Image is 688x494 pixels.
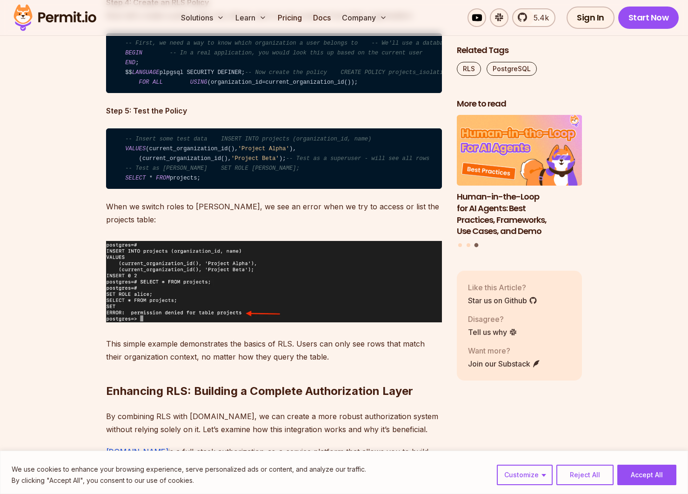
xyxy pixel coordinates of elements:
[106,33,442,93] code: ; $$ plpgsql SECURITY DEFINER; (organization_id current_organization_id());
[106,337,442,363] p: This simple example demonstrates the basics of RLS. Users can only see rows that match their orga...
[106,241,442,322] img: image.png
[262,79,265,86] span: =
[468,314,517,325] p: Disagree?
[139,79,149,86] span: FOR
[556,465,614,485] button: Reject All
[245,69,515,76] span: -- Now create the policy CREATE POLICY projects_isolation_policy ON projects
[125,50,142,56] span: BEGIN
[106,106,187,115] strong: Step 5: Test the Policy
[457,62,481,76] a: RLS
[338,8,391,27] button: Company
[512,8,555,27] a: 5.4k
[457,191,582,237] h3: Human-in-the-Loop for AI Agents: Best Practices, Frameworks, Use Cases, and Demo
[497,465,553,485] button: Customize
[12,464,366,475] p: We use cookies to enhance your browsing experience, serve personalized ads or content, and analyz...
[468,358,541,369] a: Join our Substack
[125,165,300,172] span: -- Test as [PERSON_NAME] SET ROLE [PERSON_NAME];
[474,243,479,247] button: Go to slide 3
[618,7,679,29] a: Start Now
[309,8,334,27] a: Docs
[457,98,582,110] h2: More to read
[125,136,371,142] span: -- Insert some test data INSERT INTO projects (organization_id, name)
[106,200,442,226] p: When we switch roles to [PERSON_NAME], we see an error when we try to access or list the projects...
[468,345,541,356] p: Want more?
[125,146,146,152] span: VALUES
[125,60,135,66] span: END
[468,282,537,293] p: Like this Article?
[468,295,537,306] a: Star us on Github
[457,115,582,249] div: Posts
[528,12,549,23] span: 5.4k
[232,8,270,27] button: Learn
[457,115,582,238] a: Human-in-the-Loop for AI Agents: Best Practices, Frameworks, Use Cases, and DemoHuman-in-the-Loop...
[106,347,442,399] h2: Enhancing RLS: Building a Complete Authorization Layer
[467,243,470,247] button: Go to slide 2
[190,79,207,86] span: USING
[231,155,279,162] span: 'Project Beta'
[458,243,462,247] button: Go to slide 1
[457,115,582,186] img: Human-in-the-Loop for AI Agents: Best Practices, Frameworks, Use Cases, and Demo
[238,146,289,152] span: 'Project Alpha'
[153,79,163,86] span: ALL
[457,45,582,56] h2: Related Tags
[156,175,169,181] span: FROM
[106,128,442,189] code: (current_organization_id(), ), (current_organization_id(), ); projects;
[125,175,146,181] span: SELECT
[106,410,442,436] p: By combining RLS with [DOMAIN_NAME], we can create a more robust authorization system without rel...
[9,2,100,33] img: Permit logo
[132,69,160,76] span: LANGUAGE
[617,465,676,485] button: Accept All
[457,115,582,238] li: 3 of 3
[487,62,537,76] a: PostgreSQL
[274,8,306,27] a: Pricing
[177,8,228,27] button: Solutions
[468,327,517,338] a: Tell us why
[286,155,522,162] span: -- Test as a superuser - will see all rows SELECT * FROM projects;
[106,447,168,456] a: [DOMAIN_NAME]
[567,7,615,29] a: Sign In
[12,475,366,486] p: By clicking "Accept All", you consent to our use of cookies.
[106,445,442,484] p: is a full-stack authorization-as-a-service platform that allows you to build and manage permissio...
